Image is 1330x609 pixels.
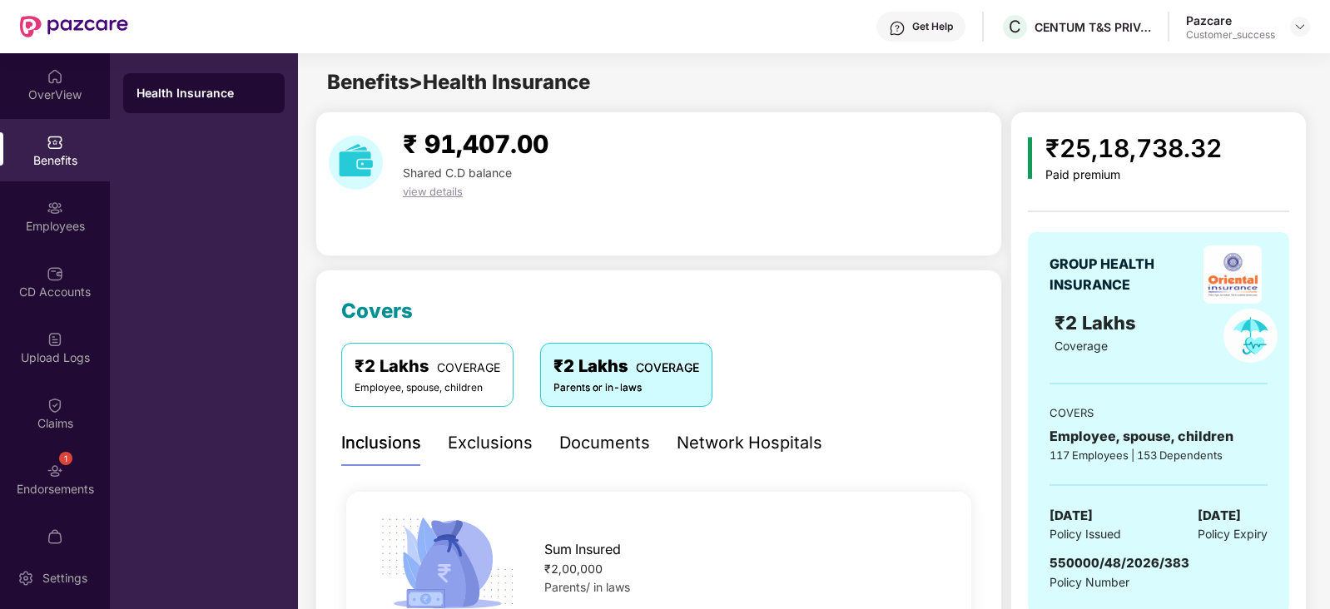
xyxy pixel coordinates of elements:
[341,299,413,323] span: Covers
[47,134,63,151] img: svg+xml;base64,PHN2ZyBpZD0iQmVuZWZpdHMiIHhtbG5zPSJodHRwOi8vd3d3LnczLm9yZy8yMDAwL3N2ZyIgd2lkdGg9Ij...
[1050,404,1268,421] div: COVERS
[47,265,63,282] img: svg+xml;base64,PHN2ZyBpZD0iQ0RfQWNjb3VudHMiIGRhdGEtbmFtZT0iQ0QgQWNjb3VudHMiIHhtbG5zPSJodHRwOi8vd3...
[544,580,630,594] span: Parents/ in laws
[20,16,128,37] img: New Pazcare Logo
[1050,254,1195,295] div: GROUP HEALTH INSURANCE
[912,20,953,33] div: Get Help
[1293,20,1307,33] img: svg+xml;base64,PHN2ZyBpZD0iRHJvcGRvd24tMzJ4MzIiIHhtbG5zPSJodHRwOi8vd3d3LnczLm9yZy8yMDAwL3N2ZyIgd2...
[136,85,271,101] div: Health Insurance
[1055,339,1108,353] span: Coverage
[1055,312,1141,334] span: ₹2 Lakhs
[59,452,72,465] div: 1
[47,528,63,545] img: svg+xml;base64,PHN2ZyBpZD0iTXlfT3JkZXJzIiBkYXRhLW5hbWU9Ik15IE9yZGVycyIgeG1sbnM9Imh0dHA6Ly93d3cudz...
[677,430,822,456] div: Network Hospitals
[1186,28,1275,42] div: Customer_success
[1186,12,1275,28] div: Pazcare
[1050,525,1121,543] span: Policy Issued
[37,570,92,587] div: Settings
[47,397,63,413] img: svg+xml;base64,PHN2ZyBpZD0iQ2xhaW0iIHhtbG5zPSJodHRwOi8vd3d3LnczLm9yZy8yMDAwL3N2ZyIgd2lkdGg9IjIwIi...
[1203,245,1262,304] img: insurerLogo
[47,463,63,479] img: svg+xml;base64,PHN2ZyBpZD0iRW5kb3JzZW1lbnRzIiB4bWxucz0iaHR0cDovL3d3dy53My5vcmcvMjAwMC9zdmciIHdpZH...
[1050,447,1268,463] div: 117 Employees | 153 Dependents
[403,185,463,198] span: view details
[544,539,621,560] span: Sum Insured
[329,136,383,190] img: download
[1050,555,1189,571] span: 550000/48/2026/383
[1045,168,1222,182] div: Paid premium
[448,430,533,456] div: Exclusions
[1050,575,1129,589] span: Policy Number
[553,354,699,379] div: ₹2 Lakhs
[355,354,500,379] div: ₹2 Lakhs
[437,360,500,374] span: COVERAGE
[1050,426,1268,447] div: Employee, spouse, children
[403,166,512,180] span: Shared C.D balance
[47,200,63,216] img: svg+xml;base64,PHN2ZyBpZD0iRW1wbG95ZWVzIiB4bWxucz0iaHR0cDovL3d3dy53My5vcmcvMjAwMC9zdmciIHdpZHRoPS...
[636,360,699,374] span: COVERAGE
[17,570,34,587] img: svg+xml;base64,PHN2ZyBpZD0iU2V0dGluZy0yMHgyMCIgeG1sbnM9Imh0dHA6Ly93d3cudzMub3JnLzIwMDAvc3ZnIiB3aW...
[47,331,63,348] img: svg+xml;base64,PHN2ZyBpZD0iVXBsb2FkX0xvZ3MiIGRhdGEtbmFtZT0iVXBsb2FkIExvZ3MiIHhtbG5zPSJodHRwOi8vd3...
[1028,137,1032,179] img: icon
[1223,309,1278,363] img: policyIcon
[327,70,590,94] span: Benefits > Health Insurance
[47,68,63,85] img: svg+xml;base64,PHN2ZyBpZD0iSG9tZSIgeG1sbnM9Imh0dHA6Ly93d3cudzMub3JnLzIwMDAvc3ZnIiB3aWR0aD0iMjAiIG...
[341,430,421,456] div: Inclusions
[889,20,906,37] img: svg+xml;base64,PHN2ZyBpZD0iSGVscC0zMngzMiIgeG1sbnM9Imh0dHA6Ly93d3cudzMub3JnLzIwMDAvc3ZnIiB3aWR0aD...
[1009,17,1021,37] span: C
[403,129,548,159] span: ₹ 91,407.00
[559,430,650,456] div: Documents
[1035,19,1151,35] div: CENTUM T&S PRIVATE LIMITED
[1198,506,1241,526] span: [DATE]
[1198,525,1268,543] span: Policy Expiry
[544,560,944,578] div: ₹2,00,000
[1045,129,1222,168] div: ₹25,18,738.32
[553,380,699,396] div: Parents or in-laws
[355,380,500,396] div: Employee, spouse, children
[1050,506,1093,526] span: [DATE]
